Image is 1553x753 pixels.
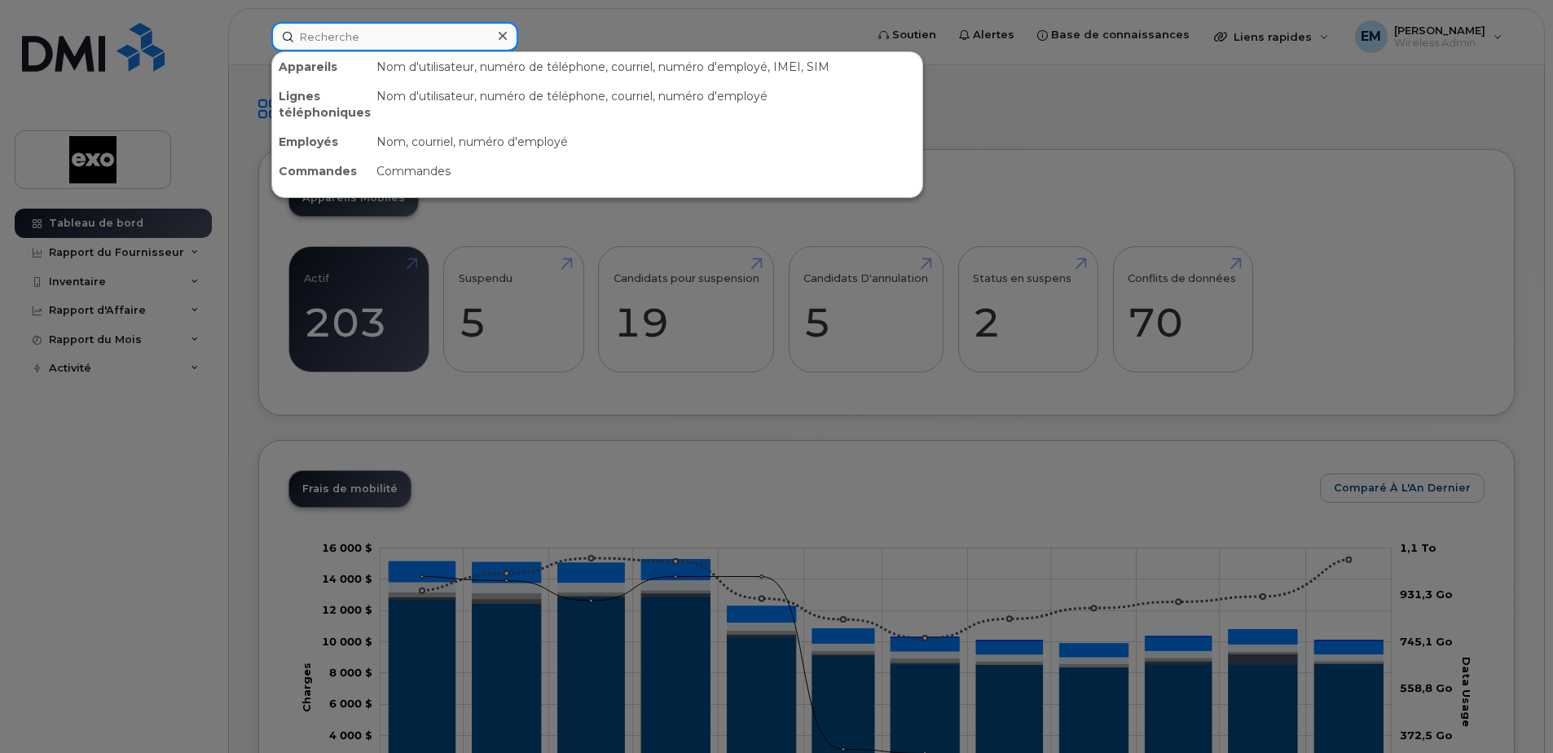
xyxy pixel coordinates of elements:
[272,81,370,127] div: Lignes téléphoniques
[272,127,370,156] div: Employés
[370,81,922,127] div: Nom d'utilisateur, numéro de téléphone, courriel, numéro d'employé
[370,52,922,81] div: Nom d'utilisateur, numéro de téléphone, courriel, numéro d'employé, IMEI, SIM
[370,156,922,186] div: Commandes
[272,52,370,81] div: Appareils
[370,127,922,156] div: Nom, courriel, numéro d'employé
[272,156,370,186] div: Commandes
